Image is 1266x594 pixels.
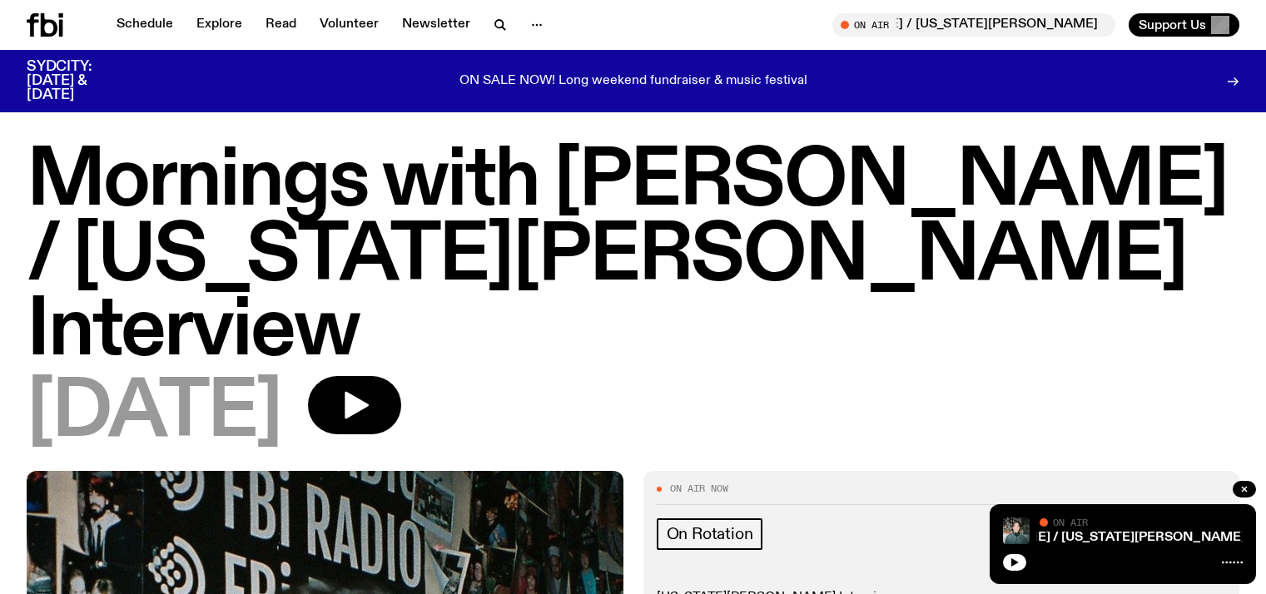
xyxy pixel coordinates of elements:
button: On AirMornings with [PERSON_NAME] / [US_STATE][PERSON_NAME] Interview [832,13,1115,37]
span: On Air [1053,517,1088,527]
a: Volunteer [310,13,389,37]
a: Newsletter [392,13,480,37]
span: On Rotation [667,525,753,543]
span: Support Us [1139,17,1206,32]
img: Radio presenter Ben Hansen sits in front of a wall of photos and an fbi radio sign. Film photo. B... [1003,517,1030,544]
h1: Mornings with [PERSON_NAME] / [US_STATE][PERSON_NAME] Interview [27,145,1239,369]
a: Explore [186,13,252,37]
h3: SYDCITY: [DATE] & [DATE] [27,60,133,102]
a: Read [256,13,306,37]
button: Support Us [1129,13,1239,37]
p: ON SALE NOW! Long weekend fundraiser & music festival [459,74,807,89]
span: On Air Now [670,484,728,493]
a: On Rotation [657,518,763,550]
span: [DATE] [27,376,281,451]
a: Schedule [107,13,183,37]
